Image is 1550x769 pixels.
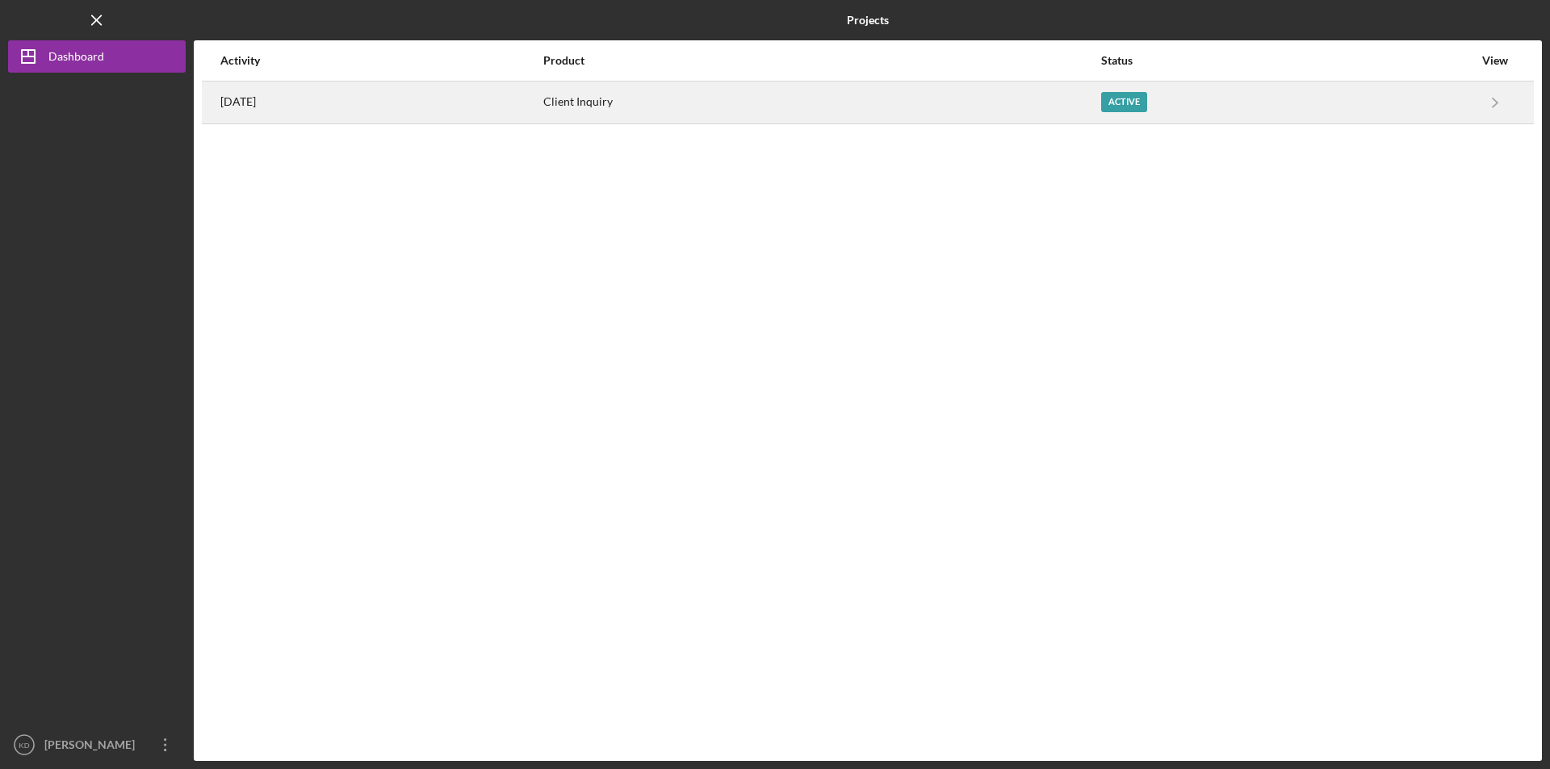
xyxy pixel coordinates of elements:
[543,54,1100,67] div: Product
[8,729,186,761] button: KD[PERSON_NAME] [PERSON_NAME]
[1101,92,1147,112] div: Active
[8,40,186,73] button: Dashboard
[48,40,104,77] div: Dashboard
[19,741,29,750] text: KD
[220,54,542,67] div: Activity
[220,95,256,108] time: 2025-09-02 19:53
[543,82,1100,123] div: Client Inquiry
[847,14,889,27] b: Projects
[1101,54,1473,67] div: Status
[1475,54,1515,67] div: View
